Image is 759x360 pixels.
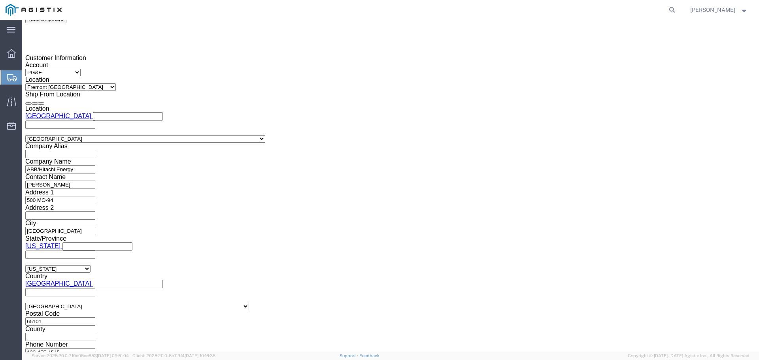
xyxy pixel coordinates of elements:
span: [DATE] 10:16:38 [185,353,215,358]
iframe: FS Legacy Container [22,20,759,352]
a: Support [340,353,359,358]
a: Feedback [359,353,379,358]
button: [PERSON_NAME] [690,5,748,15]
span: Client: 2025.20.0-8b113f4 [132,353,215,358]
img: logo [6,4,62,16]
span: Server: 2025.20.0-710e05ee653 [32,353,129,358]
span: Emma Alvis [690,6,735,14]
span: Copyright © [DATE]-[DATE] Agistix Inc., All Rights Reserved [628,352,750,359]
span: [DATE] 09:51:04 [97,353,129,358]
